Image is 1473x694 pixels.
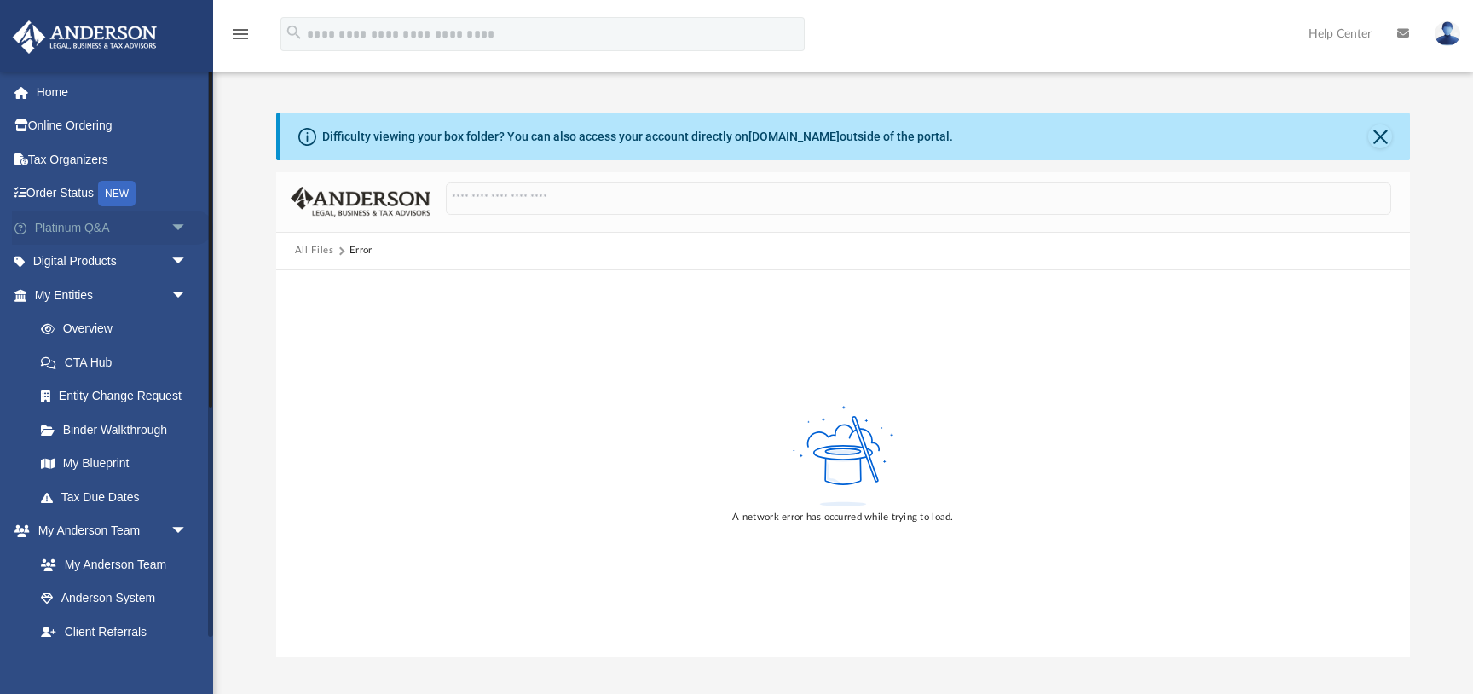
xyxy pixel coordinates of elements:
[24,480,213,514] a: Tax Due Dates
[732,510,953,525] div: A network error has occurred while trying to load.
[24,413,213,447] a: Binder Walkthrough
[12,142,213,176] a: Tax Organizers
[24,312,213,346] a: Overview
[12,75,213,109] a: Home
[12,245,213,279] a: Digital Productsarrow_drop_down
[12,278,213,312] a: My Entitiesarrow_drop_down
[24,379,213,414] a: Entity Change Request
[170,245,205,280] span: arrow_drop_down
[24,615,205,649] a: Client Referrals
[12,211,213,245] a: Platinum Q&Aarrow_drop_down
[230,32,251,44] a: menu
[170,211,205,246] span: arrow_drop_down
[170,278,205,313] span: arrow_drop_down
[295,243,334,258] button: All Files
[349,243,372,258] div: Error
[1368,124,1392,148] button: Close
[1435,21,1460,46] img: User Pic
[322,128,953,146] div: Difficulty viewing your box folder? You can also access your account directly on outside of the p...
[24,581,205,616] a: Anderson System
[170,514,205,549] span: arrow_drop_down
[748,130,840,143] a: [DOMAIN_NAME]
[24,447,205,481] a: My Blueprint
[285,23,303,42] i: search
[8,20,162,54] img: Anderson Advisors Platinum Portal
[12,109,213,143] a: Online Ordering
[446,182,1392,215] input: Search files and folders
[24,547,196,581] a: My Anderson Team
[98,181,136,206] div: NEW
[230,24,251,44] i: menu
[12,514,205,548] a: My Anderson Teamarrow_drop_down
[12,176,213,211] a: Order StatusNEW
[24,345,213,379] a: CTA Hub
